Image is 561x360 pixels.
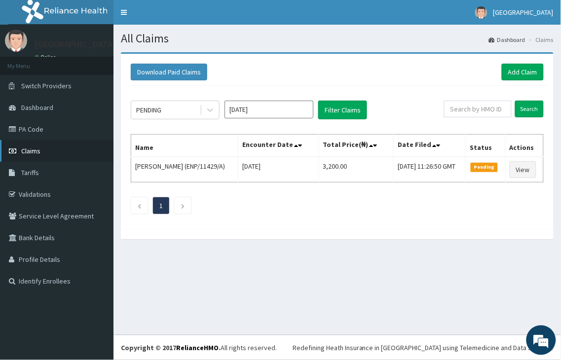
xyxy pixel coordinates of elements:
input: Select Month and Year [224,101,313,118]
a: RelianceHMO [176,343,219,352]
td: [DATE] [238,157,319,182]
button: Filter Claims [318,101,367,119]
input: Search by HMO ID [444,101,512,117]
a: Online [35,54,58,61]
td: 3,200.00 [319,157,394,182]
th: Date Filed [394,135,466,157]
p: [GEOGRAPHIC_DATA] [35,40,116,49]
button: Download Paid Claims [131,64,207,80]
th: Actions [505,135,543,157]
th: Encounter Date [238,135,319,157]
td: [PERSON_NAME] (ENP/11429/A) [131,157,238,182]
a: View [510,161,536,178]
input: Search [515,101,544,117]
span: Pending [471,163,498,172]
th: Name [131,135,238,157]
a: Dashboard [489,36,525,44]
span: [GEOGRAPHIC_DATA] [493,8,554,17]
a: Previous page [137,201,142,210]
div: PENDING [136,105,161,115]
strong: Copyright © 2017 . [121,343,221,352]
th: Total Price(₦) [319,135,394,157]
img: User Image [5,30,27,52]
span: Claims [21,146,40,155]
div: Redefining Heath Insurance in [GEOGRAPHIC_DATA] using Telemedicine and Data Science! [293,343,554,353]
a: Next page [181,201,185,210]
h1: All Claims [121,32,554,45]
footer: All rights reserved. [113,335,561,360]
span: Switch Providers [21,81,72,90]
td: [DATE] 11:26:50 GMT [394,157,466,182]
a: Add Claim [502,64,544,80]
li: Claims [526,36,554,44]
span: Tariffs [21,168,39,177]
span: Dashboard [21,103,53,112]
th: Status [466,135,505,157]
a: Page 1 is your current page [159,201,163,210]
img: User Image [475,6,487,19]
